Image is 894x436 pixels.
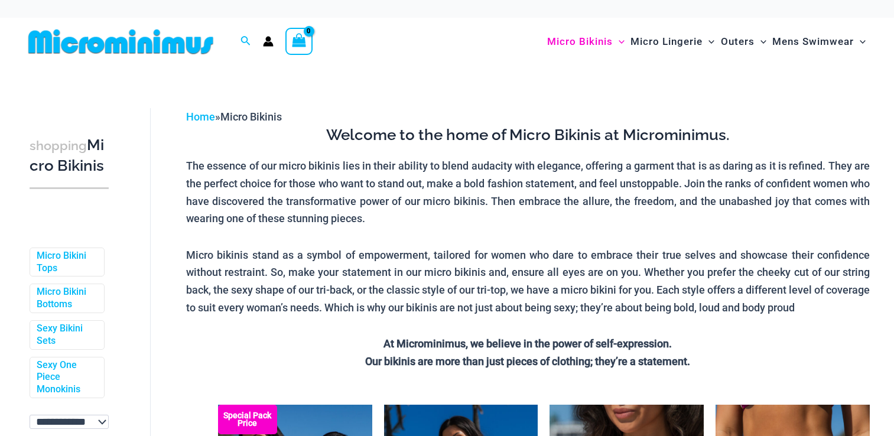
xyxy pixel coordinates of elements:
[30,135,109,176] h3: Micro Bikinis
[37,323,95,347] a: Sexy Bikini Sets
[24,28,218,55] img: MM SHOP LOGO FLAT
[285,28,313,55] a: View Shopping Cart, empty
[37,286,95,311] a: Micro Bikini Bottoms
[186,125,870,145] h3: Welcome to the home of Micro Bikinis at Microminimus.
[30,138,87,153] span: shopping
[769,24,869,60] a: Mens SwimwearMenu ToggleMenu Toggle
[37,250,95,275] a: Micro Bikini Tops
[542,22,870,61] nav: Site Navigation
[628,24,717,60] a: Micro LingerieMenu ToggleMenu Toggle
[218,412,277,427] b: Special Pack Price
[721,27,755,57] span: Outers
[544,24,628,60] a: Micro BikinisMenu ToggleMenu Toggle
[547,27,613,57] span: Micro Bikinis
[186,246,870,317] p: Micro bikinis stand as a symbol of empowerment, tailored for women who dare to embrace their true...
[772,27,854,57] span: Mens Swimwear
[718,24,769,60] a: OutersMenu ToggleMenu Toggle
[854,27,866,57] span: Menu Toggle
[755,27,766,57] span: Menu Toggle
[263,36,274,47] a: Account icon link
[613,27,625,57] span: Menu Toggle
[703,27,714,57] span: Menu Toggle
[240,34,251,49] a: Search icon link
[37,359,95,396] a: Sexy One Piece Monokinis
[30,415,109,429] select: wpc-taxonomy-pa_color-745982
[630,27,703,57] span: Micro Lingerie
[383,337,672,350] strong: At Microminimus, we believe in the power of self-expression.
[220,110,282,123] span: Micro Bikinis
[186,110,282,123] span: »
[186,157,870,227] p: The essence of our micro bikinis lies in their ability to blend audacity with elegance, offering ...
[365,355,690,367] strong: Our bikinis are more than just pieces of clothing; they’re a statement.
[186,110,215,123] a: Home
